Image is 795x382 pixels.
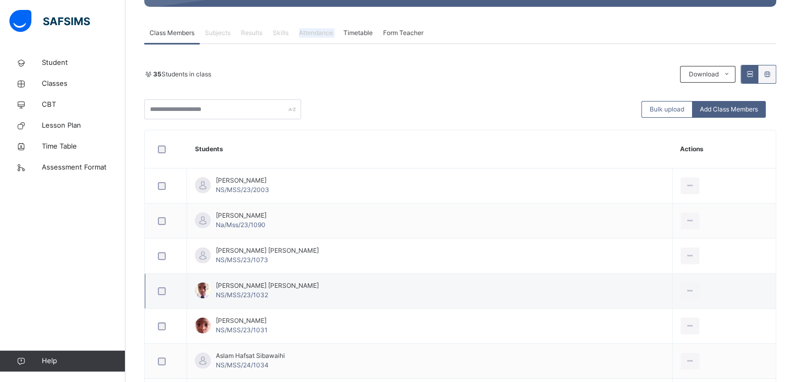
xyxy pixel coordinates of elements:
[42,58,125,68] span: Student
[42,141,125,152] span: Time Table
[42,99,125,110] span: CBT
[216,221,266,229] span: Na/Mss/23/1090
[153,70,162,78] b: 35
[42,356,125,366] span: Help
[149,28,194,38] span: Class Members
[216,186,269,194] span: NS/MSS/23/2003
[205,28,231,38] span: Subjects
[9,10,90,32] img: safsims
[241,28,262,38] span: Results
[688,70,718,79] span: Download
[216,326,268,334] span: NS/MSS/23/1031
[216,176,269,185] span: [PERSON_NAME]
[273,28,289,38] span: Skills
[42,78,125,89] span: Classes
[216,246,319,255] span: [PERSON_NAME] [PERSON_NAME]
[383,28,423,38] span: Form Teacher
[153,70,211,79] span: Students in class
[42,120,125,131] span: Lesson Plan
[650,105,684,114] span: Bulk upload
[299,28,333,38] span: Attendance
[343,28,373,38] span: Timetable
[216,281,319,290] span: [PERSON_NAME] [PERSON_NAME]
[216,256,268,264] span: NS/MSS/23/1073
[700,105,758,114] span: Add Class Members
[42,162,125,173] span: Assessment Format
[216,351,285,361] span: Aslam Hafsat Sibawaihi
[216,316,268,325] span: [PERSON_NAME]
[216,291,268,299] span: NS/MSS/23/1032
[216,211,267,220] span: [PERSON_NAME]
[187,130,673,168] th: Students
[216,361,269,369] span: NS/MSS/24/1034
[672,130,776,168] th: Actions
